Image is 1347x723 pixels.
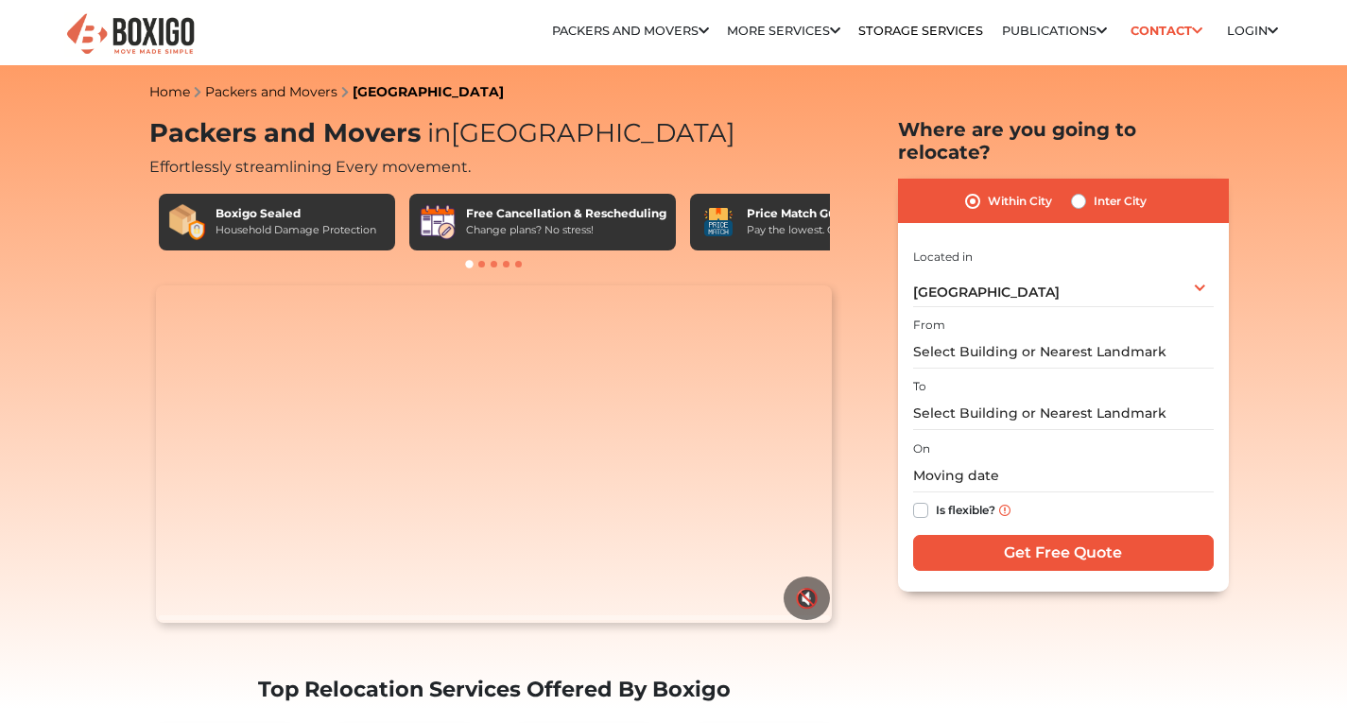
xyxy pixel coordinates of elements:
[747,205,890,222] div: Price Match Guarantee
[149,158,471,176] span: Effortlessly streamlining Every movement.
[913,378,926,395] label: To
[913,535,1214,571] input: Get Free Quote
[149,118,839,149] h1: Packers and Movers
[913,459,1214,492] input: Moving date
[784,577,830,620] button: 🔇
[1002,24,1107,38] a: Publications
[747,222,890,238] div: Pay the lowest. Guaranteed!
[999,505,1010,516] img: info
[988,190,1052,213] label: Within City
[913,317,945,334] label: From
[427,117,451,148] span: in
[216,205,376,222] div: Boxigo Sealed
[936,499,995,519] label: Is flexible?
[913,249,973,266] label: Located in
[149,677,839,702] h2: Top Relocation Services Offered By Boxigo
[205,83,337,100] a: Packers and Movers
[353,83,504,100] a: [GEOGRAPHIC_DATA]
[858,24,983,38] a: Storage Services
[64,11,197,58] img: Boxigo
[699,203,737,241] img: Price Match Guarantee
[1125,16,1209,45] a: Contact
[913,336,1214,369] input: Select Building or Nearest Landmark
[898,118,1229,164] h2: Where are you going to relocate?
[552,24,709,38] a: Packers and Movers
[913,284,1060,301] span: [GEOGRAPHIC_DATA]
[1227,24,1278,38] a: Login
[466,222,666,238] div: Change plans? No stress!
[168,203,206,241] img: Boxigo Sealed
[913,440,930,457] label: On
[419,203,457,241] img: Free Cancellation & Rescheduling
[216,222,376,238] div: Household Damage Protection
[913,397,1214,430] input: Select Building or Nearest Landmark
[421,117,735,148] span: [GEOGRAPHIC_DATA]
[466,205,666,222] div: Free Cancellation & Rescheduling
[1094,190,1147,213] label: Inter City
[149,83,190,100] a: Home
[727,24,840,38] a: More services
[156,285,832,624] video: Your browser does not support the video tag.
